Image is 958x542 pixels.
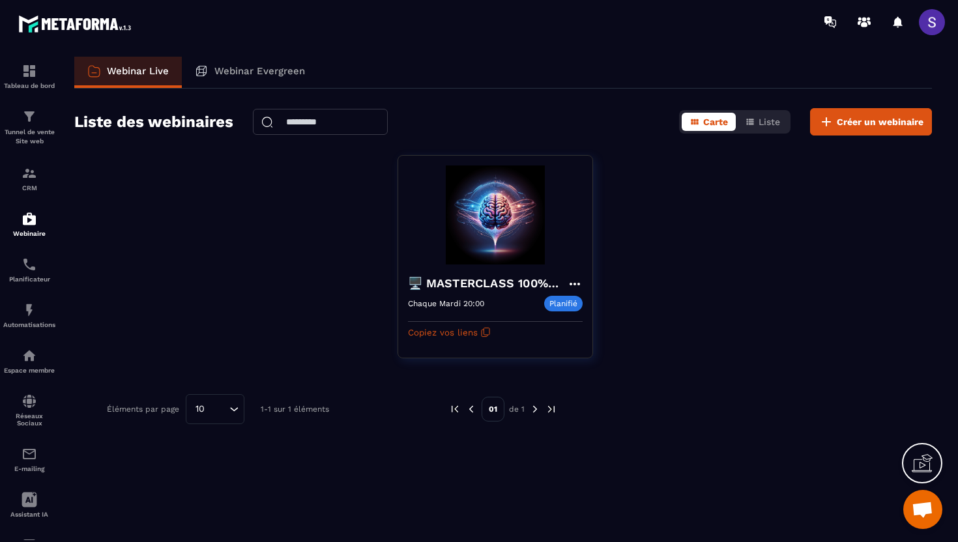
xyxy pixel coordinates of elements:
span: 10 [191,402,209,416]
img: automations [22,348,37,364]
p: Espace membre [3,367,55,374]
a: automationsautomationsAutomatisations [3,292,55,338]
a: Assistant IA [3,482,55,528]
p: Webinar Live [107,65,169,77]
img: prev [449,403,461,415]
button: Liste [737,113,788,131]
p: Tunnel de vente Site web [3,128,55,146]
a: formationformationTunnel de vente Site web [3,99,55,156]
a: Webinar Live [74,57,182,88]
p: Tableau de bord [3,82,55,89]
a: formationformationCRM [3,156,55,201]
p: Assistant IA [3,511,55,518]
p: 01 [482,397,504,421]
p: 1-1 sur 1 éléments [261,405,329,414]
img: formation [22,63,37,79]
span: Créer un webinaire [837,115,923,128]
p: de 1 [509,404,525,414]
h2: Liste des webinaires [74,109,233,135]
p: Webinar Evergreen [214,65,305,77]
img: formation [22,109,37,124]
a: automationsautomationsWebinaire [3,201,55,247]
button: Créer un webinaire [810,108,932,135]
img: scheduler [22,257,37,272]
a: emailemailE-mailing [3,436,55,482]
img: automations [22,302,37,318]
img: logo [18,12,136,36]
p: Éléments par page [107,405,179,414]
p: CRM [3,184,55,192]
a: schedulerschedulerPlanificateur [3,247,55,292]
img: next [529,403,541,415]
input: Search for option [209,402,226,416]
img: webinar-background [408,165,583,264]
button: Carte [682,113,736,131]
p: Planificateur [3,276,55,283]
p: E-mailing [3,465,55,472]
p: Chaque Mardi 20:00 [408,299,484,308]
a: automationsautomationsEspace membre [3,338,55,384]
div: Search for option [186,394,244,424]
p: Webinaire [3,230,55,237]
img: automations [22,211,37,227]
button: Copiez vos liens [408,322,491,343]
a: formationformationTableau de bord [3,53,55,99]
span: Carte [703,117,728,127]
p: Réseaux Sociaux [3,412,55,427]
h4: 🖥️ MASTERCLASS 100% GRATUITE [408,274,567,292]
img: email [22,446,37,462]
img: social-network [22,393,37,409]
p: Planifié [544,296,583,311]
img: formation [22,165,37,181]
div: Ouvrir le chat [903,490,942,529]
a: social-networksocial-networkRéseaux Sociaux [3,384,55,436]
img: prev [465,403,477,415]
p: Automatisations [3,321,55,328]
img: next [545,403,557,415]
span: Liste [759,117,780,127]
